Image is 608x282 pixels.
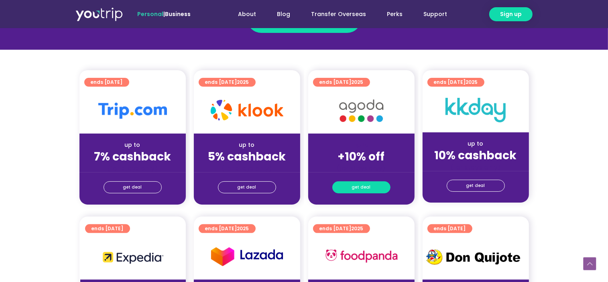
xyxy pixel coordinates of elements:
[447,180,505,192] a: get deal
[354,141,369,149] span: up to
[315,164,408,172] div: (for stays only)
[123,182,142,193] span: get deal
[104,181,162,193] a: get deal
[84,78,129,87] a: ends [DATE]
[205,78,249,87] span: ends [DATE]
[137,10,191,18] span: |
[85,224,130,233] a: ends [DATE]
[92,224,124,233] span: ends [DATE]
[208,149,286,164] strong: 5% cashback
[319,78,364,87] span: ends [DATE]
[352,79,364,85] span: 2025
[267,7,301,22] a: Blog
[199,78,256,87] a: ends [DATE]2025
[301,7,377,22] a: Transfer Overseas
[435,148,517,163] strong: 10% cashback
[91,78,123,87] span: ends [DATE]
[200,141,294,149] div: up to
[313,224,370,233] a: ends [DATE]2025
[427,224,472,233] a: ends [DATE]
[466,79,478,85] span: 2025
[489,7,533,21] a: Sign up
[94,149,171,164] strong: 7% cashback
[212,7,458,22] nav: Menu
[434,78,478,87] span: ends [DATE]
[377,7,413,22] a: Perks
[338,149,385,164] strong: +10% off
[165,10,191,18] a: Business
[429,163,523,171] div: (for stays only)
[228,7,267,22] a: About
[429,140,523,148] div: up to
[352,225,364,232] span: 2025
[434,224,466,233] span: ends [DATE]
[332,181,390,193] a: get deal
[137,10,163,18] span: Personal
[500,10,522,18] span: Sign up
[199,224,256,233] a: ends [DATE]2025
[86,141,179,149] div: up to
[237,79,249,85] span: 2025
[200,164,294,172] div: (for stays only)
[238,182,256,193] span: get deal
[413,7,458,22] a: Support
[86,164,179,172] div: (for stays only)
[313,78,370,87] a: ends [DATE]2025
[205,224,249,233] span: ends [DATE]
[352,182,371,193] span: get deal
[427,78,484,87] a: ends [DATE]2025
[218,181,276,193] a: get deal
[319,224,364,233] span: ends [DATE]
[466,180,485,191] span: get deal
[237,225,249,232] span: 2025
